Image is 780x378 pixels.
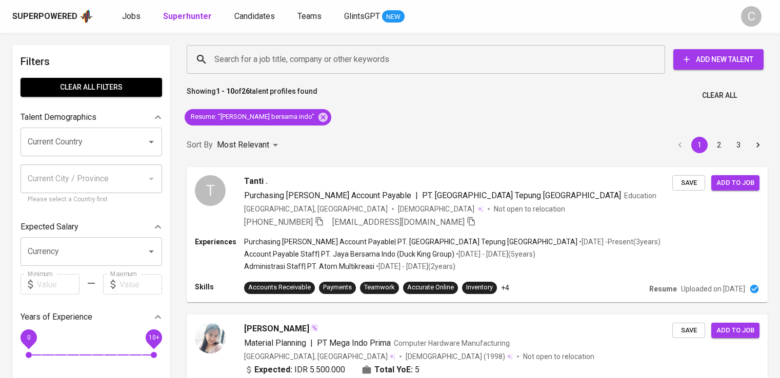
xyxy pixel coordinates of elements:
div: Accounts Receivable [248,283,311,292]
button: Add to job [711,323,759,339]
span: Candidates [234,11,275,21]
div: Most Relevant [217,136,282,155]
div: Payments [323,283,352,292]
span: Purchasing [PERSON_NAME] Account Payable [244,191,411,200]
button: Clear All filters [21,78,162,97]
div: C [741,6,762,27]
div: [GEOGRAPHIC_DATA], [GEOGRAPHIC_DATA] [244,351,395,362]
span: [PERSON_NAME] [244,323,309,335]
h6: Filters [21,53,162,70]
div: Resume: "[PERSON_NAME] bersama indo" [185,109,331,125]
span: Education [624,192,656,200]
div: Accurate Online [407,283,454,292]
span: | [415,190,418,202]
nav: pagination navigation [670,137,768,153]
div: T [195,175,226,206]
span: GlintsGPT [344,11,380,21]
a: Superpoweredapp logo [12,9,93,24]
a: Teams [297,10,324,23]
img: app logo [79,9,93,24]
p: +4 [501,283,509,293]
span: Teams [297,11,322,21]
span: Save [677,325,700,337]
div: Expected Salary [21,217,162,237]
a: Candidates [234,10,277,23]
p: Not open to relocation [494,204,565,214]
span: Tanti . [244,175,268,187]
p: Years of Experience [21,311,92,323]
div: Inventory [466,283,493,292]
span: Computer Hardware Manufacturing [394,339,510,347]
b: 26 [242,87,250,95]
span: 0 [27,334,30,341]
a: GlintsGPT NEW [344,10,405,23]
p: Please select a Country first [28,195,155,205]
span: Resume : "[PERSON_NAME] bersama indo" [185,112,321,122]
p: Most Relevant [217,139,269,151]
p: Resume [649,284,677,294]
div: Years of Experience [21,307,162,327]
button: Go to page 2 [711,137,727,153]
div: Teamwork [364,283,395,292]
p: • [DATE] - [DATE] ( 2 years ) [374,261,455,271]
span: Material Planning [244,338,306,348]
button: Go to page 3 [730,137,747,153]
button: Clear All [698,86,741,105]
span: Save [677,177,700,189]
p: Uploaded on [DATE] [681,284,745,294]
p: • [DATE] - Present ( 3 years ) [577,237,661,247]
button: Open [144,244,158,259]
span: Add to job [716,325,754,337]
p: Not open to relocation [523,351,594,362]
span: Add New Talent [682,53,755,66]
span: | [310,337,313,349]
span: NEW [382,12,405,22]
p: Experiences [195,237,244,247]
button: Add New Talent [673,49,764,70]
span: 10+ [148,334,159,341]
span: [DEMOGRAPHIC_DATA] [406,351,484,362]
b: Superhunter [163,11,212,21]
span: PT Mega Indo Prima [317,338,391,348]
span: PT. [GEOGRAPHIC_DATA] Tepung [GEOGRAPHIC_DATA] [422,191,621,200]
p: Sort By [187,139,213,151]
div: (1998) [406,351,513,362]
b: Total YoE: [374,364,413,376]
button: Save [672,323,705,339]
img: 1ac4fdde18010e47c2f5e04df6ce39cf.jpg [195,323,226,353]
button: Save [672,175,705,191]
button: Open [144,135,158,149]
input: Value [119,274,162,295]
span: [EMAIL_ADDRESS][DOMAIN_NAME] [332,217,465,227]
span: [DEMOGRAPHIC_DATA] [398,204,476,214]
div: Superpowered [12,11,77,23]
p: Expected Salary [21,221,78,233]
a: TTanti .Purchasing [PERSON_NAME] Account Payable|PT. [GEOGRAPHIC_DATA] Tepung [GEOGRAPHIC_DATA]Ed... [187,167,768,302]
img: magic_wand.svg [310,324,318,332]
a: Jobs [122,10,143,23]
div: IDR 5.500.000 [244,364,345,376]
input: Value [37,274,79,295]
button: Add to job [711,175,759,191]
span: 5 [415,364,419,376]
p: • [DATE] - [DATE] ( 5 years ) [454,249,535,259]
p: Purchasing [PERSON_NAME] Account Payable | PT. [GEOGRAPHIC_DATA] Tepung [GEOGRAPHIC_DATA] [244,237,577,247]
p: Talent Demographics [21,111,96,123]
p: Skills [195,282,244,292]
a: Superhunter [163,10,214,23]
div: [GEOGRAPHIC_DATA], [GEOGRAPHIC_DATA] [244,204,388,214]
span: Clear All [702,89,737,102]
span: Add to job [716,177,754,189]
span: Jobs [122,11,141,21]
p: Administrasi Staff | PT. Atom Multikreasi [244,261,374,271]
p: Account Payable Staff | PT. Jaya Bersama Indo (Duck King Group) [244,249,454,259]
span: Clear All filters [29,81,154,94]
b: 1 - 10 [216,87,234,95]
button: Go to next page [750,137,766,153]
b: Expected: [254,364,292,376]
p: Showing of talent profiles found [187,86,317,105]
button: page 1 [691,137,708,153]
span: [PHONE_NUMBER] [244,217,313,227]
div: Talent Demographics [21,107,162,128]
